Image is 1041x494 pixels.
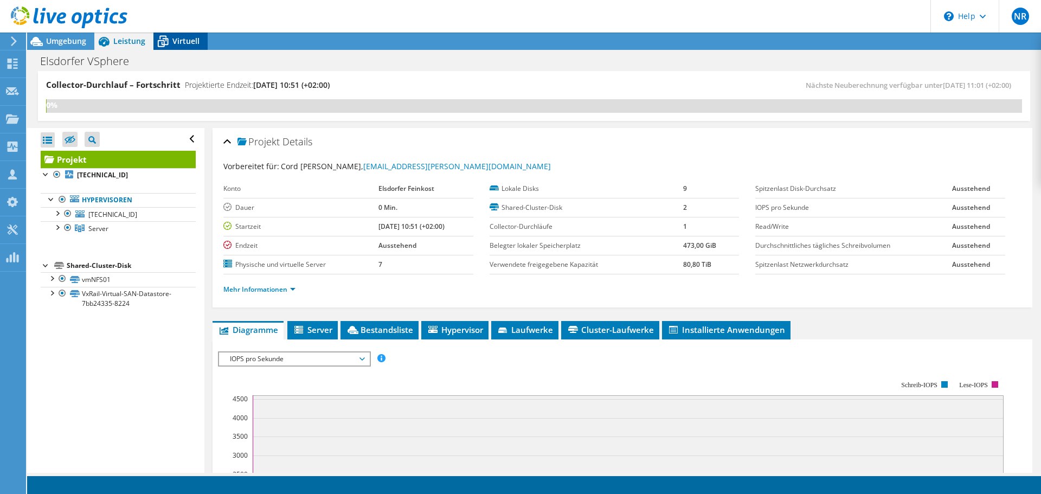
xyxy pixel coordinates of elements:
[952,184,990,193] b: Ausstehend
[253,80,330,90] span: [DATE] 10:51 (+02:00)
[346,324,413,335] span: Bestandsliste
[490,221,683,232] label: Collector-Durchläufe
[667,324,785,335] span: Installierte Anwendungen
[490,183,683,194] label: Lokale Disks
[223,221,378,232] label: Startzeit
[755,183,952,194] label: Spitzenlast Disk-Durchsatz
[113,36,145,46] span: Leistung
[233,451,248,460] text: 3000
[237,137,280,147] span: Projekt
[683,260,711,269] b: 80,80 TiB
[233,432,248,441] text: 3500
[41,168,196,182] a: [TECHNICAL_ID]
[233,394,248,403] text: 4500
[490,240,683,251] label: Belegter lokaler Speicherplatz
[41,272,196,286] a: vmNFS01
[806,80,1017,90] span: Nächste Neuberechnung verfügbar unter
[952,241,990,250] b: Ausstehend
[223,259,378,270] label: Physische und virtuelle Server
[185,79,330,91] h4: Projektierte Endzeit:
[88,210,137,219] span: [TECHNICAL_ID]
[41,221,196,235] a: Server
[755,240,952,251] label: Durchschnittliches tägliches Schreibvolumen
[427,324,483,335] span: Hypervisor
[952,203,990,212] b: Ausstehend
[490,202,683,213] label: Shared-Cluster-Disk
[88,224,108,233] span: Server
[378,260,382,269] b: 7
[378,222,445,231] b: [DATE] 10:51 (+02:00)
[223,202,378,213] label: Dauer
[224,352,364,365] span: IOPS pro Sekunde
[755,202,952,213] label: IOPS pro Sekunde
[46,99,47,111] div: 0%
[363,161,551,171] a: [EMAIL_ADDRESS][PERSON_NAME][DOMAIN_NAME]
[223,161,279,171] label: Vorbereitet für:
[683,203,687,212] b: 2
[35,55,146,67] h1: Elsdorfer VSphere
[683,241,716,250] b: 473,00 GiB
[233,470,248,479] text: 2500
[223,240,378,251] label: Endzeit
[683,184,687,193] b: 9
[41,207,196,221] a: [TECHNICAL_ID]
[952,260,990,269] b: Ausstehend
[755,259,952,270] label: Spitzenlast Netzwerkdurchsatz
[960,381,988,389] text: Lese-IOPS
[497,324,553,335] span: Laufwerke
[67,259,196,272] div: Shared-Cluster-Disk
[1012,8,1029,25] span: NR
[41,287,196,311] a: VxRail-Virtual-SAN-Datastore-7bb24335-8224
[902,381,938,389] text: Schreib-IOPS
[490,259,683,270] label: Verwendete freigegebene Kapazität
[233,413,248,422] text: 4000
[46,36,86,46] span: Umgebung
[755,221,952,232] label: Read/Write
[378,184,434,193] b: Elsdorfer Feinkost
[218,324,278,335] span: Diagramme
[172,36,200,46] span: Virtuell
[378,241,416,250] b: Ausstehend
[41,151,196,168] a: Projekt
[223,183,378,194] label: Konto
[293,324,332,335] span: Server
[223,285,295,294] a: Mehr Informationen
[77,170,128,179] b: [TECHNICAL_ID]
[281,161,551,171] span: Cord [PERSON_NAME],
[683,222,687,231] b: 1
[41,193,196,207] a: Hypervisoren
[378,203,397,212] b: 0 Min.
[282,135,312,148] span: Details
[944,11,954,21] svg: \n
[943,80,1011,90] span: [DATE] 11:01 (+02:00)
[952,222,990,231] b: Ausstehend
[567,324,654,335] span: Cluster-Laufwerke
